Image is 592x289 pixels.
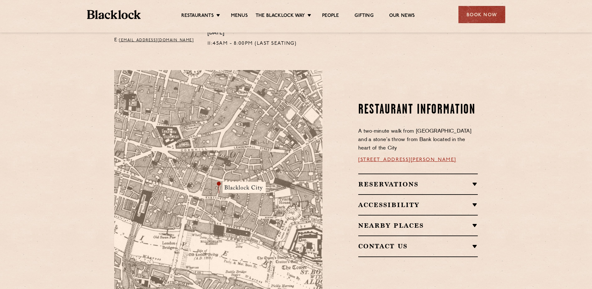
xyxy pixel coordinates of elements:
[358,242,478,250] h2: Contact Us
[358,157,456,162] a: [STREET_ADDRESS][PERSON_NAME]
[358,127,478,153] p: A two-minute walk from [GEOGRAPHIC_DATA] and a stone’s throw from Bank located in the heart of th...
[87,10,141,19] img: BL_Textured_Logo-footer-cropped.svg
[208,30,297,37] h4: [DATE]
[355,13,373,20] a: Gifting
[389,13,415,20] a: Our News
[208,40,297,48] p: 11:45am - 8:00pm (Last Seating)
[181,13,214,20] a: Restaurants
[114,36,198,44] p: E:
[358,201,478,209] h2: Accessibility
[322,13,339,20] a: People
[119,38,194,42] a: [EMAIL_ADDRESS][DOMAIN_NAME]
[458,6,505,23] div: Book Now
[256,13,305,20] a: The Blacklock Way
[358,102,478,118] h2: Restaurant Information
[358,222,478,229] h2: Nearby Places
[358,180,478,188] h2: Reservations
[231,13,248,20] a: Menus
